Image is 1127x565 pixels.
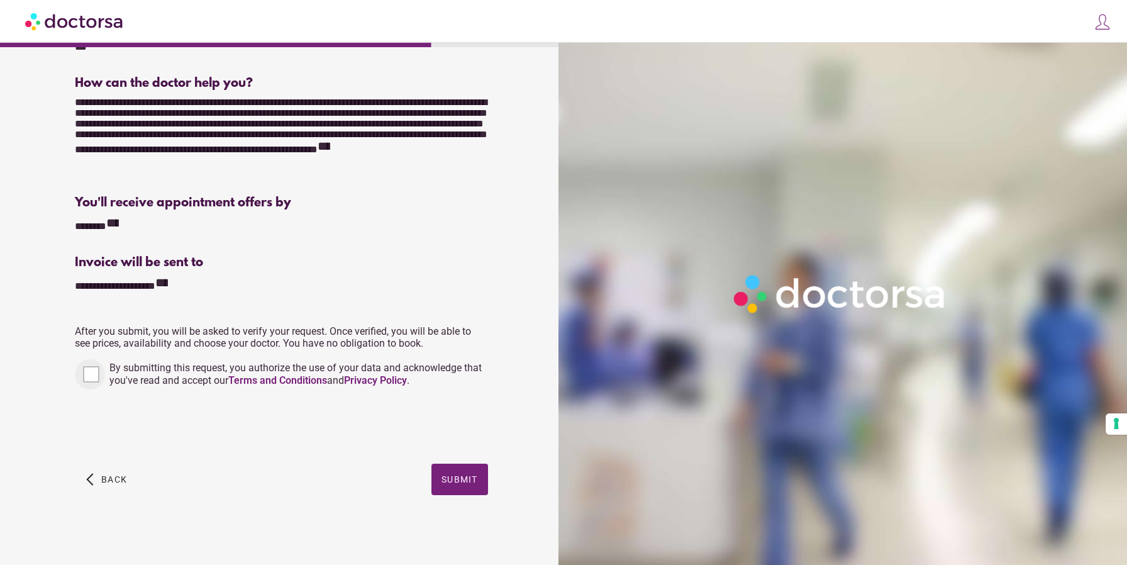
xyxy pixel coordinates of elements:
[228,374,327,386] a: Terms and Conditions
[431,464,488,495] button: Submit
[109,362,482,386] span: By submitting this request, you authorize the use of your data and acknowledge that you've read a...
[101,474,127,484] span: Back
[75,255,487,270] div: Invoice will be sent to
[75,402,266,451] iframe: reCAPTCHA
[81,464,132,495] button: arrow_back_ios Back
[25,7,125,35] img: Doctorsa.com
[75,196,487,210] div: You'll receive appointment offers by
[1094,13,1111,31] img: icons8-customer-100.png
[1106,413,1127,435] button: Your consent preferences for tracking technologies
[728,269,953,319] img: Logo-Doctorsa-trans-White-partial-flat.png
[344,374,407,386] a: Privacy Policy
[75,76,487,91] div: How can the doctor help you?
[75,325,487,349] p: After you submit, you will be asked to verify your request. Once verified, you will be able to se...
[441,474,478,484] span: Submit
